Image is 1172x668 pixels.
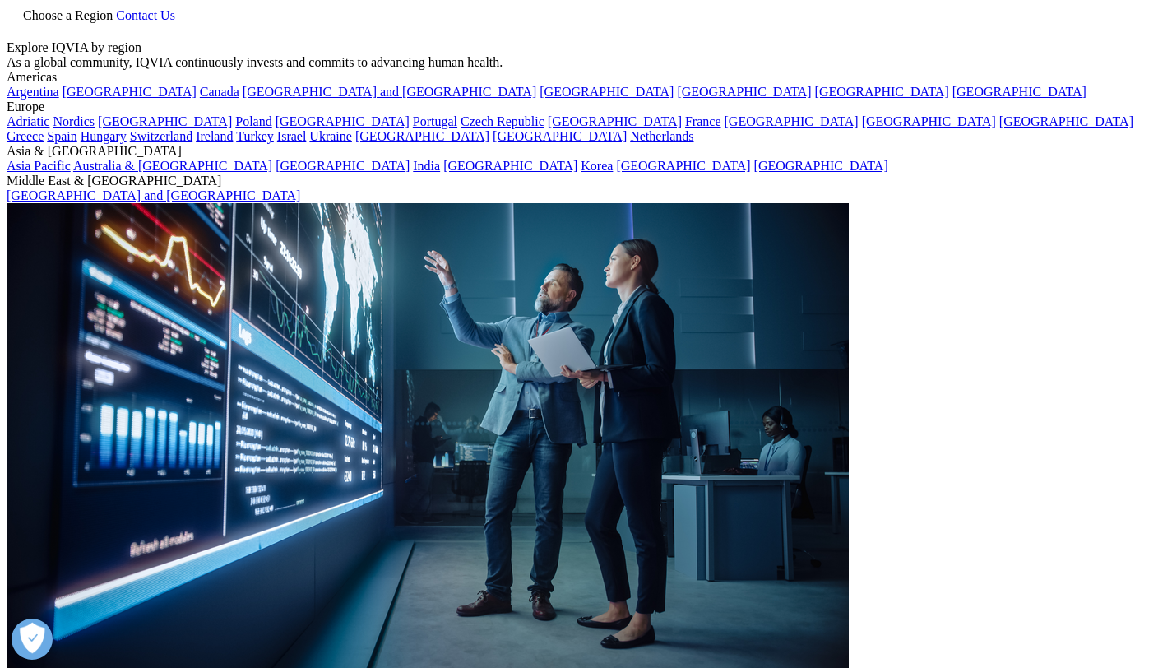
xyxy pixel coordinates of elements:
[7,159,71,173] a: Asia Pacific
[276,114,410,128] a: [GEOGRAPHIC_DATA]
[47,129,76,143] a: Spain
[276,159,410,173] a: [GEOGRAPHIC_DATA]
[7,114,49,128] a: Adriatic
[53,114,95,128] a: Nordics
[309,129,352,143] a: Ukraine
[7,55,1165,70] div: As a global community, IQVIA continuously invests and commits to advancing human health.
[443,159,577,173] a: [GEOGRAPHIC_DATA]
[235,114,271,128] a: Poland
[685,114,721,128] a: France
[815,85,949,99] a: [GEOGRAPHIC_DATA]
[236,129,274,143] a: Turkey
[277,129,307,143] a: Israel
[725,114,859,128] a: [GEOGRAPHIC_DATA]
[355,129,489,143] a: [GEOGRAPHIC_DATA]
[7,70,1165,85] div: Americas
[493,129,627,143] a: [GEOGRAPHIC_DATA]
[413,159,440,173] a: India
[581,159,613,173] a: Korea
[200,85,239,99] a: Canada
[754,159,888,173] a: [GEOGRAPHIC_DATA]
[7,40,1165,55] div: Explore IQVIA by region
[196,129,233,143] a: Ireland
[243,85,536,99] a: [GEOGRAPHIC_DATA] and [GEOGRAPHIC_DATA]
[12,619,53,660] button: Open Preferences
[7,100,1165,114] div: Europe
[73,159,272,173] a: Australia & [GEOGRAPHIC_DATA]
[116,8,175,22] a: Contact Us
[98,114,232,128] a: [GEOGRAPHIC_DATA]
[862,114,996,128] a: [GEOGRAPHIC_DATA]
[7,188,300,202] a: [GEOGRAPHIC_DATA] and [GEOGRAPHIC_DATA]
[7,174,1165,188] div: Middle East & [GEOGRAPHIC_DATA]
[81,129,127,143] a: Hungary
[540,85,674,99] a: [GEOGRAPHIC_DATA]
[677,85,811,99] a: [GEOGRAPHIC_DATA]
[7,144,1165,159] div: Asia & [GEOGRAPHIC_DATA]
[23,8,113,22] span: Choose a Region
[413,114,457,128] a: Portugal
[548,114,682,128] a: [GEOGRAPHIC_DATA]
[7,129,44,143] a: Greece
[130,129,192,143] a: Switzerland
[999,114,1133,128] a: [GEOGRAPHIC_DATA]
[616,159,750,173] a: [GEOGRAPHIC_DATA]
[630,129,693,143] a: Netherlands
[63,85,197,99] a: [GEOGRAPHIC_DATA]
[7,85,59,99] a: Argentina
[461,114,544,128] a: Czech Republic
[952,85,1086,99] a: [GEOGRAPHIC_DATA]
